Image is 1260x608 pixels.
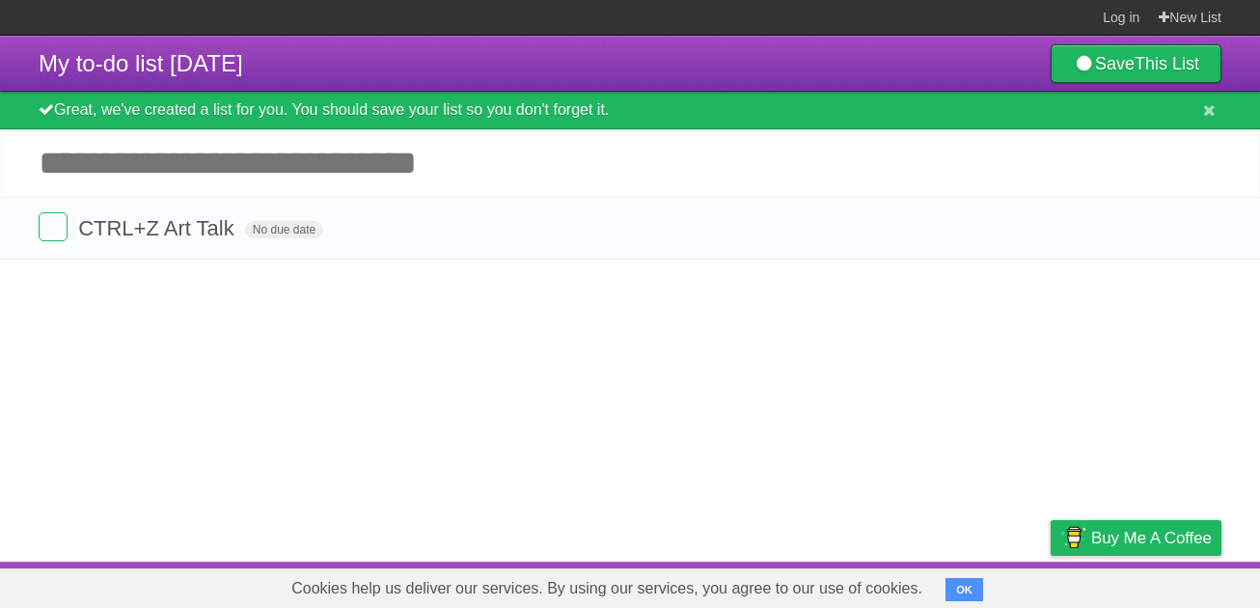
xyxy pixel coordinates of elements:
[245,221,323,238] span: No due date
[1051,520,1221,556] a: Buy me a coffee
[1060,521,1086,554] img: Buy me a coffee
[945,578,983,601] button: OK
[78,216,239,240] span: CTRL+Z Art Talk
[272,569,942,608] span: Cookies help us deliver our services. By using our services, you agree to our use of cookies.
[1091,521,1212,555] span: Buy me a coffee
[39,212,68,241] label: Done
[1026,567,1076,603] a: Privacy
[1100,567,1221,603] a: Suggest a feature
[39,50,243,76] span: My to-do list [DATE]
[794,567,835,603] a: About
[1135,54,1199,73] b: This List
[858,567,936,603] a: Developers
[1051,44,1221,83] a: SaveThis List
[960,567,1002,603] a: Terms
